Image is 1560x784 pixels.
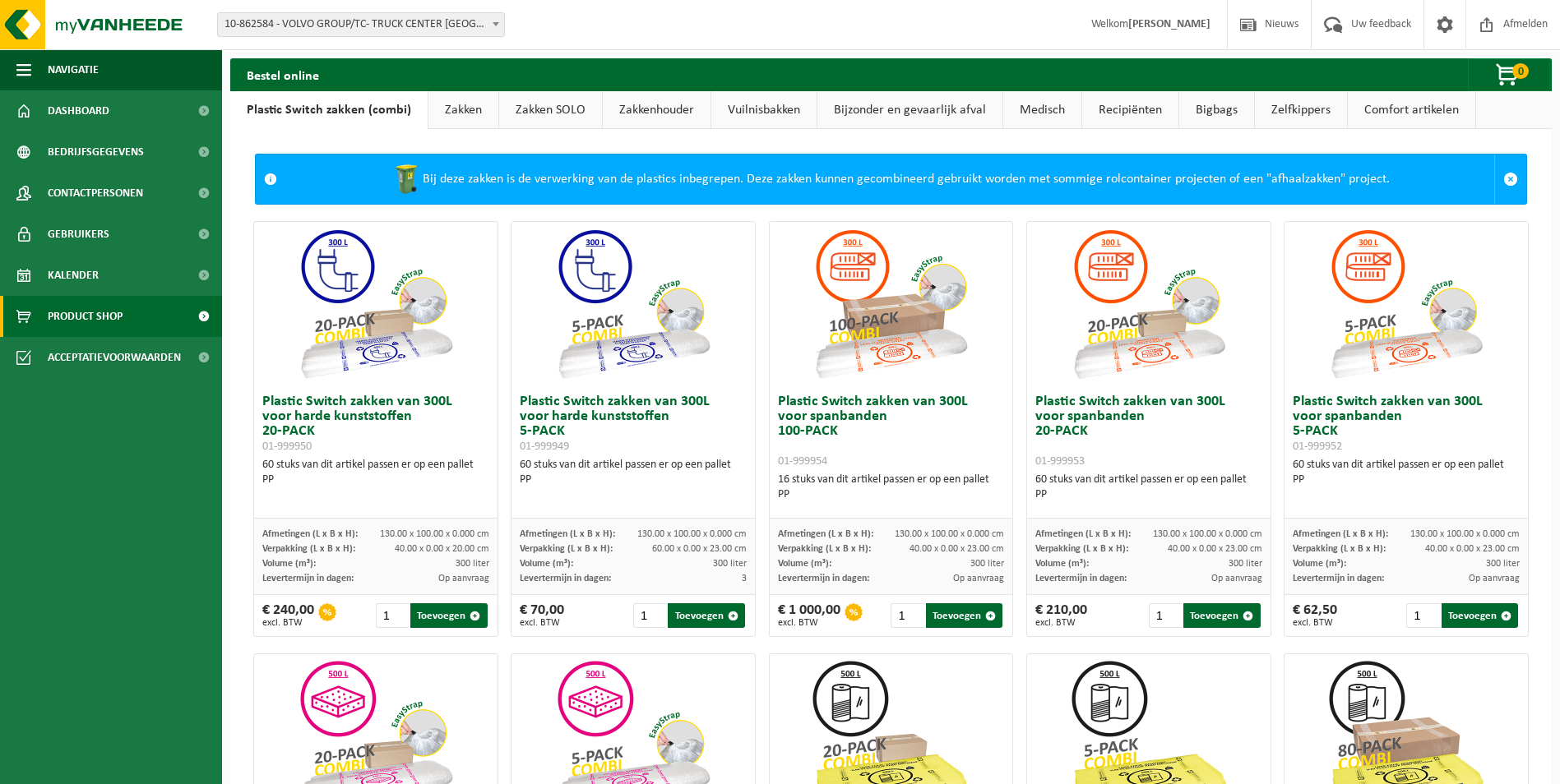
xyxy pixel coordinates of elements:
iframe: chat widget [8,748,275,784]
div: € 70,00 [520,603,564,628]
input: 1 [1406,603,1439,628]
span: 01-999950 [262,440,312,453]
h3: Plastic Switch zakken van 300L voor spanbanden 20-PACK [1035,394,1262,468]
h3: Plastic Switch zakken van 300L voor harde kunststoffen 20-PACK [262,394,489,454]
div: 60 stuks van dit artikel passen er op een pallet [1293,458,1520,487]
span: Op aanvraag [953,574,1004,583]
span: 3 [742,574,747,583]
span: Afmetingen (L x B x H): [262,529,358,539]
span: 300 liter [1229,559,1262,569]
span: Verpakking (L x B x H): [520,544,613,554]
img: 01-999954 [808,222,973,386]
span: Gebruikers [48,214,109,255]
input: 1 [376,603,409,628]
span: 300 liter [1486,559,1520,569]
button: 0 [1468,58,1550,91]
span: Kalender [48,255,99,296]
span: Volume (m³): [262,559,316,569]
span: Levertermijn in dagen: [778,574,869,583]
span: excl. BTW [1035,618,1087,628]
div: € 62,50 [1293,603,1337,628]
h3: Plastic Switch zakken van 300L voor spanbanden 5-PACK [1293,394,1520,454]
button: Toevoegen [1442,603,1518,628]
a: Bigbags [1179,91,1254,129]
div: 16 stuks van dit artikel passen er op een pallet [778,473,1005,502]
span: 300 liter [456,559,489,569]
span: Volume (m³): [1035,559,1089,569]
span: 300 liter [713,559,747,569]
div: 60 stuks van dit artikel passen er op een pallet [1035,473,1262,502]
img: WB-0240-HPE-GN-50.png [390,163,423,196]
span: 10-862584 - VOLVO GROUP/TC- TRUCK CENTER ANTWERPEN - ANTWERPEN [217,12,505,37]
h3: Plastic Switch zakken van 300L voor harde kunststoffen 5-PACK [520,394,747,454]
span: Bedrijfsgegevens [48,131,144,173]
a: Zakken SOLO [499,91,602,129]
img: 01-999950 [294,222,458,386]
span: Volume (m³): [778,559,831,569]
span: Volume (m³): [1293,559,1346,569]
span: excl. BTW [262,618,314,628]
span: Volume (m³): [520,559,573,569]
button: Toevoegen [1183,603,1260,628]
span: Verpakking (L x B x H): [1293,544,1386,554]
input: 1 [891,603,924,628]
div: € 1 000,00 [778,603,840,628]
span: Navigatie [48,49,99,90]
span: Afmetingen (L x B x H): [520,529,615,539]
a: Comfort artikelen [1348,91,1475,129]
input: 1 [1149,603,1182,628]
span: excl. BTW [520,618,564,628]
span: 130.00 x 100.00 x 0.000 cm [1153,529,1262,539]
button: Toevoegen [926,603,1002,628]
a: Zelfkippers [1255,91,1347,129]
a: Plastic Switch zakken (combi) [230,91,428,129]
span: 0 [1512,63,1529,79]
h2: Bestel online [230,58,336,90]
span: Verpakking (L x B x H): [262,544,355,554]
span: excl. BTW [778,618,840,628]
span: Afmetingen (L x B x H): [1035,529,1131,539]
span: Verpakking (L x B x H): [1035,544,1128,554]
div: € 240,00 [262,603,314,628]
span: 40.00 x 0.00 x 20.00 cm [395,544,489,554]
a: Medisch [1003,91,1081,129]
div: 60 stuks van dit artikel passen er op een pallet [520,458,747,487]
span: Acceptatievoorwaarden [48,337,181,378]
span: Op aanvraag [1211,574,1262,583]
span: 40.00 x 0.00 x 23.00 cm [1168,544,1262,554]
span: 01-999953 [1035,455,1085,468]
span: Product Shop [48,296,123,337]
span: 300 liter [970,559,1004,569]
div: PP [262,473,489,487]
span: Levertermijn in dagen: [1293,574,1384,583]
div: PP [1035,487,1262,502]
button: Toevoegen [410,603,487,628]
span: 130.00 x 100.00 x 0.000 cm [380,529,489,539]
input: 1 [633,603,666,628]
a: Sluit melding [1494,154,1526,204]
span: Verpakking (L x B x H): [778,544,871,554]
span: 01-999952 [1293,440,1342,453]
span: Afmetingen (L x B x H): [1293,529,1388,539]
a: Recipiënten [1082,91,1178,129]
span: Levertermijn in dagen: [262,574,354,583]
span: Op aanvraag [1469,574,1520,583]
div: 60 stuks van dit artikel passen er op een pallet [262,458,489,487]
span: 130.00 x 100.00 x 0.000 cm [1410,529,1520,539]
span: Levertermijn in dagen: [1035,574,1127,583]
span: excl. BTW [1293,618,1337,628]
span: 130.00 x 100.00 x 0.000 cm [895,529,1004,539]
span: Op aanvraag [438,574,489,583]
a: Zakken [428,91,498,129]
span: 130.00 x 100.00 x 0.000 cm [637,529,747,539]
a: Bijzonder en gevaarlijk afval [817,91,1002,129]
span: Levertermijn in dagen: [520,574,611,583]
img: 01-999953 [1067,222,1231,386]
button: Toevoegen [668,603,744,628]
span: Contactpersonen [48,173,143,214]
img: 01-999949 [551,222,715,386]
span: 40.00 x 0.00 x 23.00 cm [910,544,1004,554]
div: € 210,00 [1035,603,1087,628]
div: PP [1293,473,1520,487]
div: PP [778,487,1005,502]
